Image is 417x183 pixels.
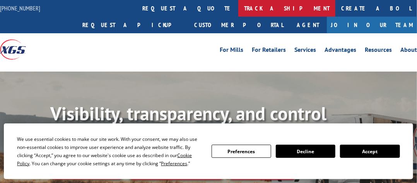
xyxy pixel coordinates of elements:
[161,160,187,167] span: Preferences
[212,145,271,158] button: Preferences
[340,145,400,158] button: Accept
[50,101,326,148] b: Visibility, transparency, and control for your entire supply chain.
[4,123,413,179] div: Cookie Consent Prompt
[365,47,392,55] a: Resources
[289,17,327,33] a: Agent
[188,17,289,33] a: Customer Portal
[220,47,243,55] a: For Mills
[325,47,356,55] a: Advantages
[17,135,202,168] div: We use essential cookies to make our site work. With your consent, we may also use non-essential ...
[400,47,417,55] a: About
[294,47,316,55] a: Services
[77,17,188,33] a: Request a pickup
[327,17,417,33] a: Join Our Team
[276,145,335,158] button: Decline
[252,47,286,55] a: For Retailers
